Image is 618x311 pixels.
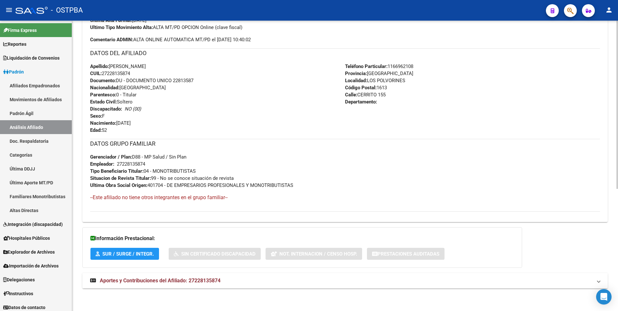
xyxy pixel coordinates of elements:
strong: Provincia: [345,71,367,76]
span: ALTA MT/PD OPCION Online (clave fiscal) [90,24,242,30]
span: 401704 - DE EMPRESARIOS PROFESIONALES Y MONOTRIBUTISTAS [90,182,293,188]
span: D88 - MP Salud / Sin Plan [90,154,186,160]
span: Liquidación de Convenios [3,54,60,62]
strong: Ultima Obra Social Origen: [90,182,147,188]
span: 0 - Titular [90,92,136,98]
span: F [90,113,105,119]
span: 99 - No se conoce situación de revista [90,175,234,181]
span: Soltero [90,99,133,105]
span: Aportes y Contribuciones del Afiliado: 27228135874 [100,277,220,284]
strong: Empleador: [90,161,114,167]
h4: --Este afiliado no tiene otros integrantes en el grupo familiar-- [90,194,600,201]
mat-icon: person [605,6,613,14]
span: Importación de Archivos [3,262,59,269]
strong: Gerenciador / Plan: [90,154,132,160]
strong: Nacionalidad: [90,85,119,91]
span: LOS POLVORINES [345,78,405,83]
strong: Sexo: [90,113,102,119]
strong: Calle: [345,92,357,98]
strong: Código Postal: [345,85,377,91]
strong: Última Alta Formal: [90,17,132,23]
button: Prestaciones Auditadas [367,248,445,260]
span: 27228135874 [90,71,130,76]
strong: Apellido: [90,63,109,69]
strong: Tipo Beneficiario Titular: [90,168,144,174]
span: 1613 [345,85,387,91]
span: Explorador de Archivos [3,248,55,256]
span: [GEOGRAPHIC_DATA] [90,85,166,91]
strong: Estado Civil: [90,99,117,105]
button: SUR / SURGE / INTEGR. [90,248,159,260]
h3: DATOS GRUPO FAMILIAR [90,139,600,148]
span: 1166962108 [345,63,413,69]
span: Firma Express [3,27,37,34]
button: Not. Internacion / Censo Hosp. [266,248,362,260]
strong: Discapacitado: [90,106,122,112]
span: SUR / SURGE / INTEGR. [102,251,154,257]
span: CERRITO 155 [345,92,386,98]
span: [DATE] [90,17,146,23]
span: Not. Internacion / Censo Hosp. [279,251,357,257]
span: - OSTPBA [51,3,83,17]
span: Delegaciones [3,276,35,283]
span: Hospitales Públicos [3,235,50,242]
span: Instructivos [3,290,33,297]
strong: Localidad: [345,78,367,83]
span: DU - DOCUMENTO UNICO 22813587 [90,78,193,83]
span: 04 - MONOTRIBUTISTAS [90,168,196,174]
span: [PERSON_NAME] [90,63,146,69]
span: Datos de contacto [3,304,45,311]
strong: Departamento: [345,99,377,105]
strong: CUIL: [90,71,102,76]
strong: Parentesco: [90,92,116,98]
strong: Edad: [90,127,102,133]
mat-icon: menu [5,6,13,14]
i: NO (00) [125,106,141,112]
span: Prestaciones Auditadas [378,251,439,257]
span: [GEOGRAPHIC_DATA] [345,71,413,76]
span: Sin Certificado Discapacidad [181,251,256,257]
span: Integración (discapacidad) [3,221,63,228]
mat-expansion-panel-header: Aportes y Contribuciones del Afiliado: 27228135874 [82,273,608,288]
strong: Documento: [90,78,116,83]
button: Sin Certificado Discapacidad [169,248,261,260]
span: ALTA ONLINE AUTOMATICA MT/PD el [DATE] 10:40:02 [90,36,251,43]
strong: Comentario ADMIN: [90,37,133,43]
span: Reportes [3,41,26,48]
h3: DATOS DEL AFILIADO [90,49,600,58]
strong: Ultimo Tipo Movimiento Alta: [90,24,153,30]
div: 27228135874 [117,160,145,168]
span: [DATE] [90,120,131,126]
strong: Nacimiento: [90,120,116,126]
span: Padrón [3,68,24,75]
strong: Situacion de Revista Titular: [90,175,151,181]
span: 52 [90,127,107,133]
div: Open Intercom Messenger [596,289,612,305]
strong: Teléfono Particular: [345,63,388,69]
h3: Información Prestacional: [90,234,514,243]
